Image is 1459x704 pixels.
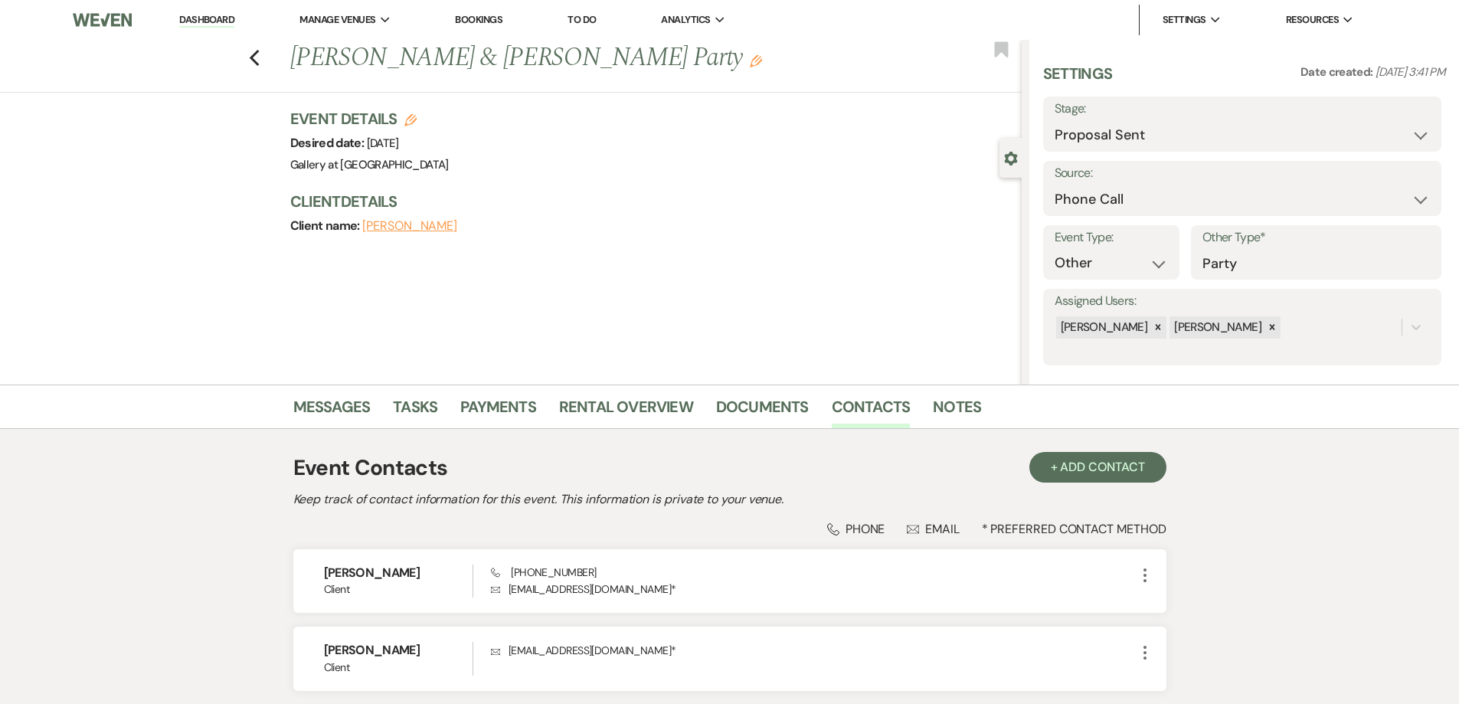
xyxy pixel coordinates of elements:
h6: [PERSON_NAME] [324,565,473,581]
div: Email [907,521,960,537]
span: Client [324,581,473,598]
button: Close lead details [1004,150,1018,165]
div: [PERSON_NAME] [1169,316,1264,339]
span: Desired date: [290,135,367,151]
a: Documents [716,395,809,428]
label: Source: [1055,162,1430,185]
a: Contacts [832,395,911,428]
p: [EMAIL_ADDRESS][DOMAIN_NAME] * [491,581,1135,598]
button: Edit [750,54,762,67]
a: Bookings [455,13,502,26]
div: Phone [827,521,885,537]
span: [PHONE_NUMBER] [491,565,596,579]
label: Event Type: [1055,227,1168,249]
span: Manage Venues [299,12,375,28]
a: Rental Overview [559,395,693,428]
a: Notes [933,395,981,428]
span: Client name: [290,218,363,234]
span: [DATE] [367,136,399,151]
p: [EMAIL_ADDRESS][DOMAIN_NAME] * [491,642,1135,659]
h3: Settings [1043,63,1113,97]
button: [PERSON_NAME] [362,220,457,232]
a: Tasks [393,395,437,428]
button: + Add Contact [1029,452,1166,483]
a: Payments [460,395,536,428]
label: Stage: [1055,98,1430,120]
span: Date created: [1300,64,1376,80]
span: Client [324,660,473,676]
label: Other Type* [1202,227,1430,249]
div: [PERSON_NAME] [1056,316,1150,339]
img: Weven Logo [73,4,131,36]
a: Dashboard [179,13,234,28]
h1: Event Contacts [293,452,448,484]
label: Assigned Users: [1055,290,1430,313]
h1: [PERSON_NAME] & [PERSON_NAME] Party [290,40,869,77]
a: Messages [293,395,371,428]
a: To Do [568,13,596,26]
h3: Event Details [290,108,449,129]
h2: Keep track of contact information for this event. This information is private to your venue. [293,490,1166,509]
span: Analytics [661,12,710,28]
span: Settings [1163,12,1206,28]
h6: [PERSON_NAME] [324,642,473,659]
h3: Client Details [290,191,1006,212]
div: * Preferred Contact Method [293,521,1166,537]
span: Gallery at [GEOGRAPHIC_DATA] [290,157,449,172]
span: Resources [1286,12,1339,28]
span: [DATE] 3:41 PM [1376,64,1445,80]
